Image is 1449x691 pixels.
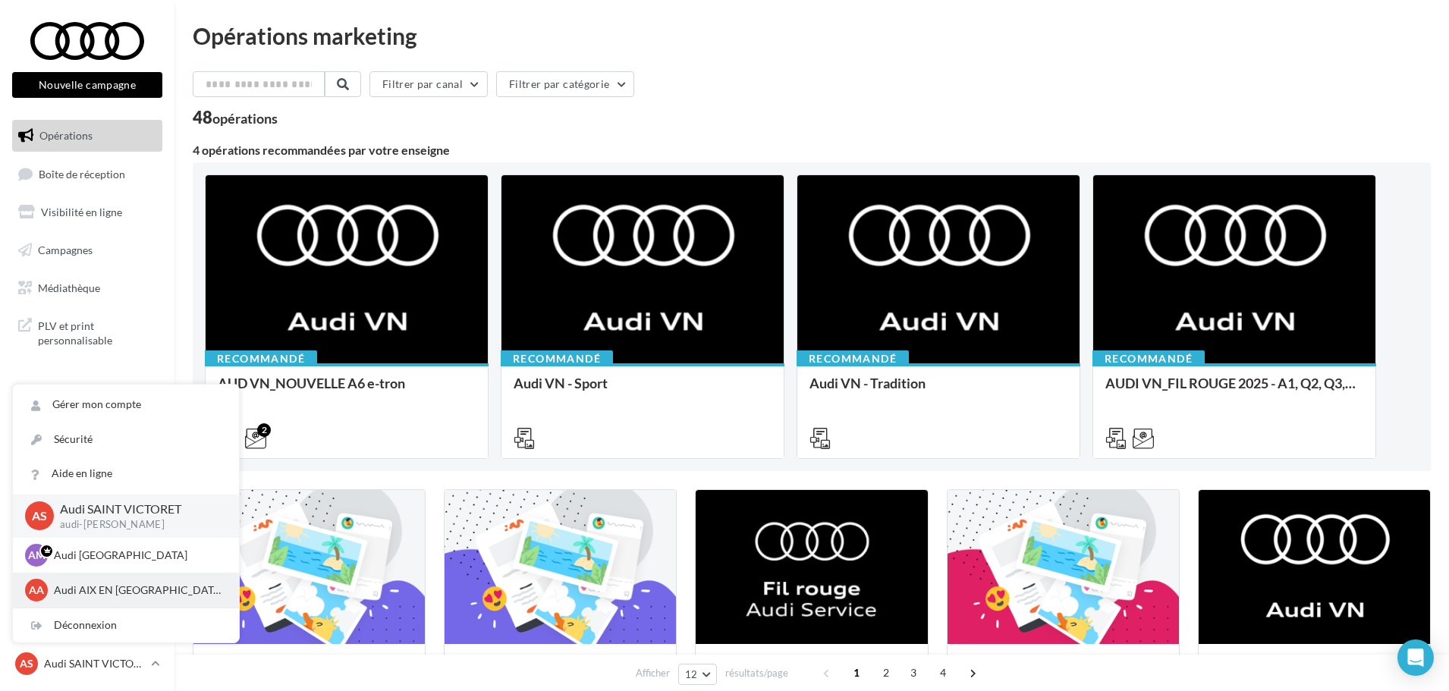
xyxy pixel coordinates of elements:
button: 12 [678,664,717,685]
div: Audi VN - Sport [514,375,772,406]
span: AM [28,548,46,563]
span: AS [32,507,47,525]
p: Audi SAINT VICTORET [44,656,145,671]
div: Recommandé [1092,350,1205,367]
div: opérations [212,112,278,125]
p: Audi SAINT VICTORET [60,501,215,518]
a: Gérer mon compte [13,388,239,422]
p: audi-[PERSON_NAME] [60,518,215,532]
span: 3 [901,661,926,685]
a: Campagnes [9,234,165,266]
span: 2 [874,661,898,685]
span: résultats/page [725,666,788,680]
span: PLV et print personnalisable [38,316,156,348]
div: Recommandé [797,350,909,367]
a: Sécurité [13,422,239,457]
span: 4 [931,661,955,685]
a: Visibilité en ligne [9,196,165,228]
span: Boîte de réception [39,167,125,180]
a: Aide en ligne [13,457,239,491]
p: Audi [GEOGRAPHIC_DATA] [54,548,221,563]
div: AUD VN_NOUVELLE A6 e-tron [218,375,476,406]
span: AA [29,583,44,598]
span: Afficher [636,666,670,680]
div: Open Intercom Messenger [1397,639,1434,676]
span: AS [20,656,33,671]
div: Recommandé [501,350,613,367]
div: 4 opérations recommandées par votre enseigne [193,144,1431,156]
span: Opérations [39,129,93,142]
span: Visibilité en ligne [41,206,122,218]
span: 1 [844,661,869,685]
span: Médiathèque [38,281,100,294]
p: Audi AIX EN [GEOGRAPHIC_DATA] [54,583,221,598]
button: Nouvelle campagne [12,72,162,98]
span: Campagnes [38,243,93,256]
div: AUDI VN_FIL ROUGE 2025 - A1, Q2, Q3, Q5 et Q4 e-tron [1105,375,1363,406]
span: 12 [685,668,698,680]
a: PLV et print personnalisable [9,309,165,354]
div: Recommandé [205,350,317,367]
a: Opérations [9,120,165,152]
button: Filtrer par catégorie [496,71,634,97]
div: Opérations marketing [193,24,1431,47]
a: AS Audi SAINT VICTORET [12,649,162,678]
div: Déconnexion [13,608,239,642]
a: Médiathèque [9,272,165,304]
button: Filtrer par canal [369,71,488,97]
div: 2 [257,423,271,437]
div: 48 [193,109,278,126]
a: Boîte de réception [9,158,165,190]
div: Audi VN - Tradition [809,375,1067,406]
